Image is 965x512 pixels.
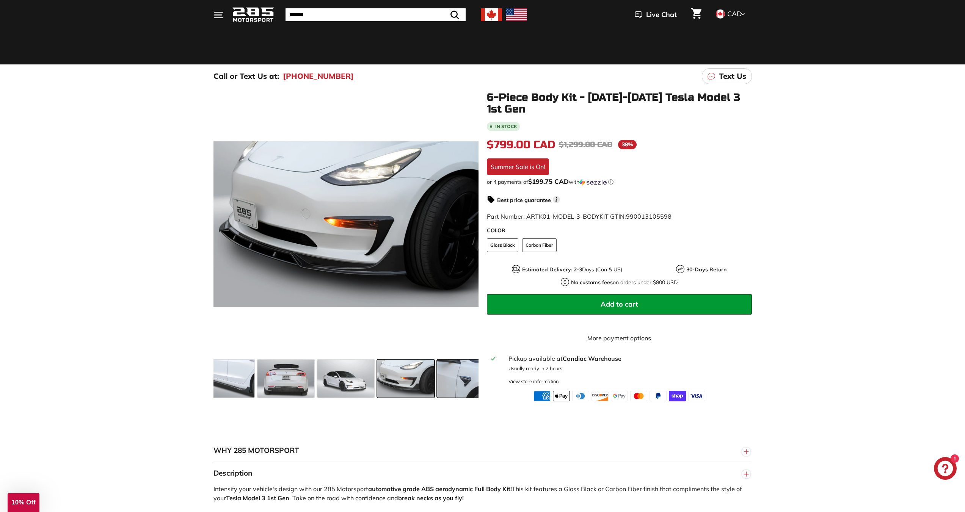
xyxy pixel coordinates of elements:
[522,266,622,274] p: Days (Can & US)
[559,140,612,149] span: $1,299.00 CAD
[727,9,742,18] span: CAD
[571,279,613,286] strong: No customs fees
[533,391,551,401] img: american_express
[932,457,959,482] inbox-online-store-chat: Shopify online store chat
[487,294,752,315] button: Add to cart
[487,178,752,186] div: or 4 payments of$199.75 CADwithSezzle Click to learn more about Sezzle
[630,391,647,401] img: master
[522,266,582,273] strong: Estimated Delivery: 2-3
[601,300,638,308] span: Add to cart
[213,462,752,485] button: Description
[687,2,706,28] a: Cart
[497,197,551,204] strong: Best price guarantee
[213,70,279,82] p: Call or Text Us at:
[611,391,628,401] img: google_pay
[286,8,466,21] input: Search
[625,5,687,24] button: Live Chat
[487,213,672,220] span: Part Number: ARTK01-MODEL-3-BODYKIT GTIN:
[487,138,555,151] span: $799.00 CAD
[553,196,560,203] span: i
[283,70,354,82] a: [PHONE_NUMBER]
[618,140,637,149] span: 38%
[571,279,678,287] p: on orders under $800 USD
[508,354,747,363] div: Pickup available at
[646,10,677,20] span: Live Chat
[508,365,747,372] p: Usually ready in 2 hours
[11,499,35,506] span: 10% Off
[702,68,752,84] a: Text Us
[487,227,752,235] label: COLOR
[650,391,667,401] img: paypal
[579,179,607,186] img: Sezzle
[487,158,549,175] div: Summer Sale is On!
[213,439,752,462] button: WHY 285 MOTORSPORT
[508,378,559,385] div: View store information
[553,391,570,401] img: apple_pay
[232,6,274,24] img: Logo_285_Motorsport_areodynamics_components
[686,266,726,273] strong: 30-Days Return
[592,391,609,401] img: discover
[226,494,289,502] strong: Tesla Model 3 1st Gen
[563,355,621,362] strong: Candiac Warehouse
[487,334,752,343] a: More payment options
[495,124,517,129] b: In stock
[669,391,686,401] img: shopify_pay
[398,494,464,502] strong: break necks as you fly!
[368,485,512,493] strong: automative grade ABS aerodynamic Full Body Kit!
[688,391,705,401] img: visa
[8,493,39,512] div: 10% Off
[626,213,672,220] span: 990013105598
[487,92,752,115] h1: 6-Piece Body Kit - [DATE]-[DATE] Tesla Model 3 1st Gen
[719,70,746,82] p: Text Us
[528,177,569,185] span: $199.75 CAD
[487,178,752,186] div: or 4 payments of with
[572,391,589,401] img: diners_club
